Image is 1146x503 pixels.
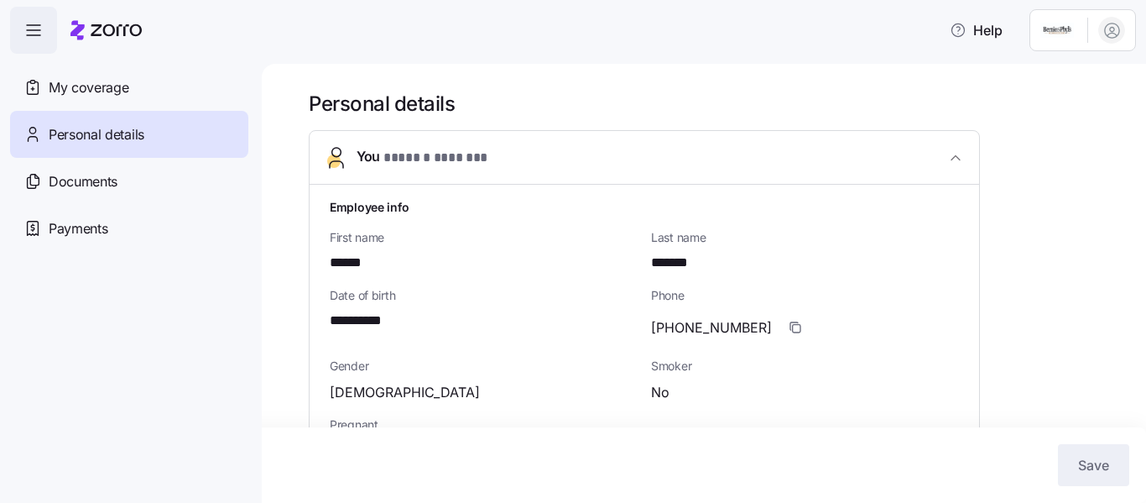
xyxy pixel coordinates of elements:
[330,417,959,433] span: Pregnant
[10,205,248,252] a: Payments
[309,91,1123,117] h1: Personal details
[49,77,128,98] span: My coverage
[651,229,959,246] span: Last name
[1078,455,1109,475] span: Save
[950,20,1003,40] span: Help
[651,382,669,403] span: No
[651,358,959,375] span: Smoker
[49,171,117,192] span: Documents
[1058,444,1129,486] button: Save
[10,158,248,205] a: Documents
[10,64,248,111] a: My coverage
[330,198,959,216] h1: Employee info
[1040,20,1074,40] img: Employer logo
[330,229,638,246] span: First name
[49,218,107,239] span: Payments
[651,287,959,304] span: Phone
[936,13,1016,47] button: Help
[49,124,144,145] span: Personal details
[330,382,480,403] span: [DEMOGRAPHIC_DATA]
[651,317,772,338] span: [PHONE_NUMBER]
[330,358,638,375] span: Gender
[357,146,501,169] span: You
[10,111,248,158] a: Personal details
[330,287,638,304] span: Date of birth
